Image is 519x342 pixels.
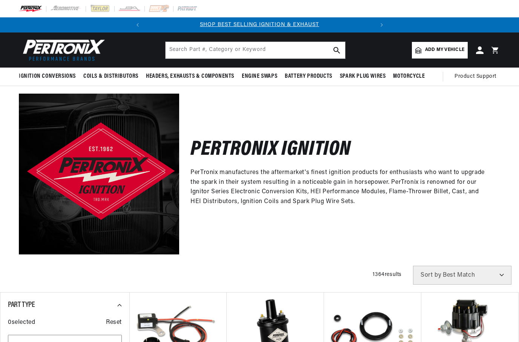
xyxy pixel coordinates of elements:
button: search button [329,42,345,59]
summary: Headers, Exhausts & Components [142,68,238,85]
span: Sort by [421,272,441,278]
span: Coils & Distributors [83,72,138,80]
a: SHOP BEST SELLING IGNITION & EXHAUST [200,22,319,28]
input: Search Part #, Category or Keyword [166,42,345,59]
img: Pertronix Ignition [19,94,179,254]
div: 1 of 2 [145,21,374,29]
span: 1364 results [373,272,402,277]
span: 0 selected [8,318,35,328]
summary: Coils & Distributors [80,68,142,85]
summary: Product Support [455,68,500,86]
div: Announcement [145,21,374,29]
span: Reset [106,318,122,328]
a: Add my vehicle [412,42,468,59]
span: Part Type [8,301,35,309]
span: Add my vehicle [425,46,464,54]
summary: Battery Products [281,68,336,85]
summary: Ignition Conversions [19,68,80,85]
span: Spark Plug Wires [340,72,386,80]
summary: Spark Plug Wires [336,68,390,85]
summary: Motorcycle [389,68,428,85]
button: Translation missing: en.sections.announcements.next_announcement [374,17,389,32]
img: Pertronix [19,37,106,63]
summary: Engine Swaps [238,68,281,85]
select: Sort by [413,266,511,285]
span: Headers, Exhausts & Components [146,72,234,80]
h2: Pertronix Ignition [190,141,351,159]
p: PerTronix manufactures the aftermarket's finest ignition products for enthusiasts who want to upg... [190,168,489,206]
span: Ignition Conversions [19,72,76,80]
span: Battery Products [285,72,332,80]
button: Translation missing: en.sections.announcements.previous_announcement [130,17,145,32]
span: Product Support [455,72,496,81]
span: Engine Swaps [242,72,277,80]
span: Motorcycle [393,72,425,80]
